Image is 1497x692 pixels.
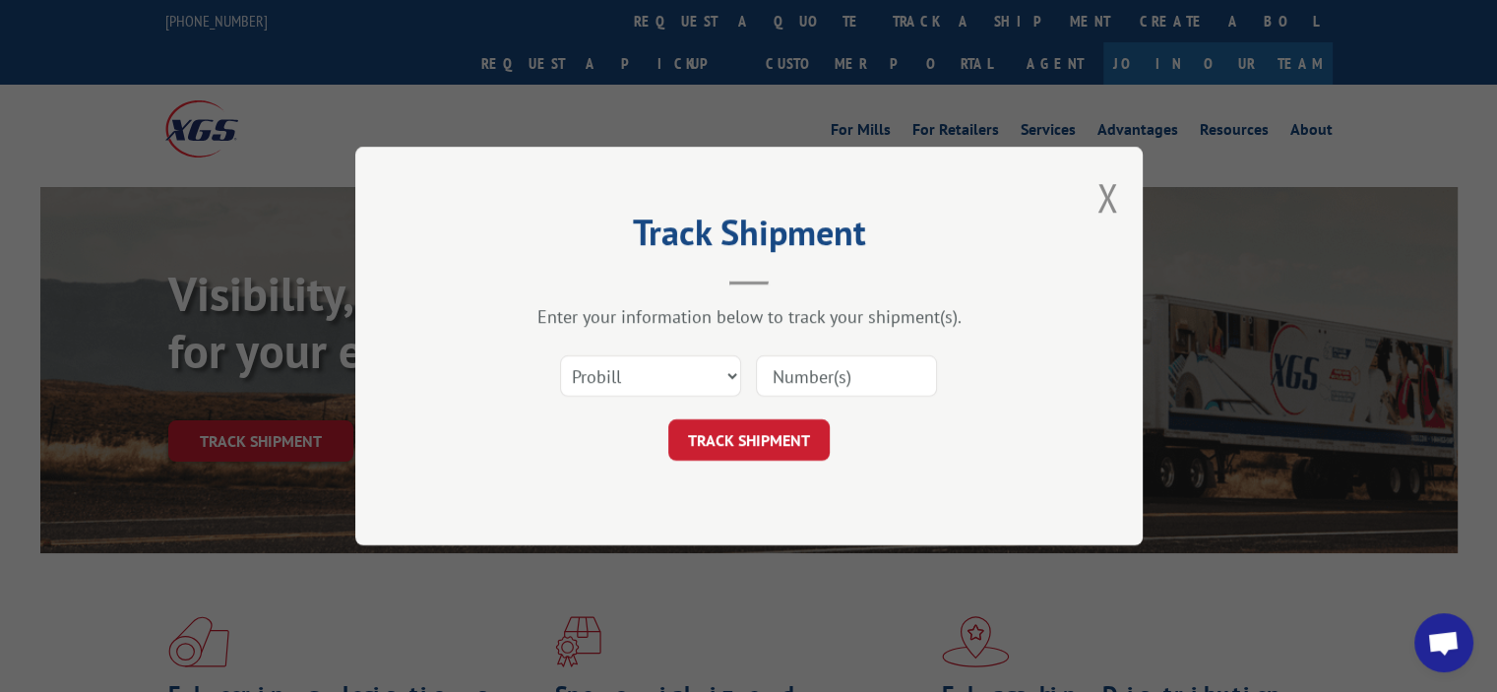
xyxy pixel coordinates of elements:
div: Open chat [1414,613,1473,672]
input: Number(s) [756,355,937,397]
h2: Track Shipment [454,219,1044,256]
button: Close modal [1096,171,1118,223]
button: TRACK SHIPMENT [668,419,830,461]
div: Enter your information below to track your shipment(s). [454,305,1044,328]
